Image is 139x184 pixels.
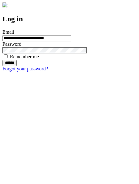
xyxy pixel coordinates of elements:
[10,54,39,59] label: Remember me
[2,15,137,23] h2: Log in
[2,2,7,7] img: logo-4e3dc11c47720685a147b03b5a06dd966a58ff35d612b21f08c02c0306f2b779.png
[2,41,21,47] label: Password
[2,29,14,35] label: Email
[2,66,48,71] a: Forgot your password?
